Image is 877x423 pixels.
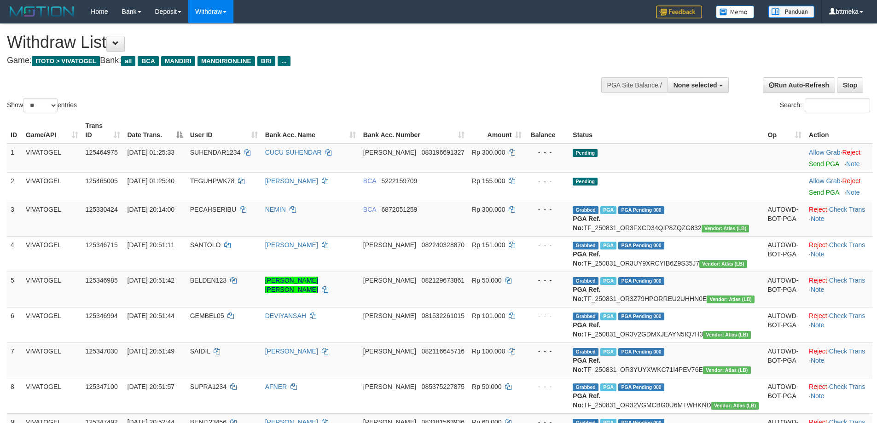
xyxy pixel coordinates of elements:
[805,342,872,378] td: · ·
[811,286,825,293] a: Note
[121,56,135,66] span: all
[128,312,174,319] span: [DATE] 20:51:44
[811,357,825,364] a: Note
[422,348,465,355] span: Copy 082116645716 to clipboard
[600,242,616,249] span: Marked by bttmeka
[809,177,840,185] a: Allow Grab
[265,241,318,249] a: [PERSON_NAME]
[190,383,227,390] span: SUPRA1234
[809,312,827,319] a: Reject
[22,144,82,173] td: VIVATOGEL
[601,77,668,93] div: PGA Site Balance /
[265,383,287,390] a: AFNER
[161,56,195,66] span: MANDIRI
[363,348,416,355] span: [PERSON_NAME]
[128,241,174,249] span: [DATE] 20:51:11
[190,277,227,284] span: BELDEN123
[472,312,505,319] span: Rp 101.000
[703,331,751,339] span: Vendor URL: https://dashboard.q2checkout.com/secure
[190,312,224,319] span: GEMBEL05
[711,402,759,410] span: Vendor URL: https://dashboard.q2checkout.com/secure
[7,236,22,272] td: 4
[7,172,22,201] td: 2
[190,206,236,213] span: PECAHSERIBU
[363,177,376,185] span: BCA
[837,77,863,93] a: Stop
[569,272,764,307] td: TF_250831_OR3Z79HPORREU2UHHN0E
[472,383,502,390] span: Rp 50.000
[707,296,755,303] span: Vendor URL: https://dashboard.q2checkout.com/secure
[805,272,872,307] td: · ·
[265,277,318,293] a: [PERSON_NAME] [PERSON_NAME]
[261,117,360,144] th: Bank Acc. Name: activate to sort column ascending
[86,177,118,185] span: 125465005
[764,272,806,307] td: AUTOWD-BOT-PGA
[764,201,806,236] td: AUTOWD-BOT-PGA
[805,144,872,173] td: ·
[265,206,286,213] a: NEMIN
[278,56,290,66] span: ...
[809,149,842,156] span: ·
[809,149,840,156] a: Allow Grab
[529,205,565,214] div: - - -
[197,56,255,66] span: MANDIRIONLINE
[842,149,860,156] a: Reject
[764,307,806,342] td: AUTOWD-BOT-PGA
[138,56,158,66] span: BCA
[829,206,865,213] a: Check Trans
[363,312,416,319] span: [PERSON_NAME]
[82,117,124,144] th: Trans ID: activate to sort column ascending
[190,149,241,156] span: SUHENDAR1234
[7,342,22,378] td: 7
[569,378,764,413] td: TF_250831_OR32VGMCBG0U6MTWHKND
[600,277,616,285] span: Marked by bttmeka
[363,149,416,156] span: [PERSON_NAME]
[472,348,505,355] span: Rp 100.000
[7,33,575,52] h1: Withdraw List
[525,117,569,144] th: Balance
[573,392,600,409] b: PGA Ref. No:
[190,348,210,355] span: SAIDIL
[703,366,751,374] span: Vendor URL: https://dashboard.q2checkout.com/secure
[811,215,825,222] a: Note
[86,206,118,213] span: 125330424
[529,240,565,249] div: - - -
[381,206,417,213] span: Copy 6872051259 to clipboard
[573,149,598,157] span: Pending
[468,117,525,144] th: Amount: activate to sort column ascending
[265,312,306,319] a: DEVIYANSAH
[573,383,598,391] span: Grabbed
[7,99,77,112] label: Show entries
[764,117,806,144] th: Op: activate to sort column ascending
[22,342,82,378] td: VIVATOGEL
[381,177,417,185] span: Copy 5222159709 to clipboard
[668,77,729,93] button: None selected
[805,307,872,342] td: · ·
[811,321,825,329] a: Note
[257,56,275,66] span: BRI
[472,206,505,213] span: Rp 300.000
[573,206,598,214] span: Grabbed
[569,117,764,144] th: Status
[716,6,755,18] img: Button%20Memo.svg
[22,172,82,201] td: VIVATOGEL
[846,189,860,196] a: Note
[600,313,616,320] span: Marked by bttmeka
[529,148,565,157] div: - - -
[32,56,100,66] span: ITOTO > VIVATOGEL
[7,307,22,342] td: 6
[569,236,764,272] td: TF_250831_OR3UY9XRCYIB6Z9S35J7
[128,177,174,185] span: [DATE] 01:25:40
[363,206,376,213] span: BCA
[768,6,814,18] img: panduan.png
[7,5,77,18] img: MOTION_logo.png
[809,177,842,185] span: ·
[674,81,717,89] span: None selected
[22,117,82,144] th: Game/API: activate to sort column ascending
[780,99,870,112] label: Search:
[86,383,118,390] span: 125347100
[186,117,261,144] th: User ID: activate to sort column ascending
[22,307,82,342] td: VIVATOGEL
[573,215,600,232] b: PGA Ref. No:
[23,99,58,112] select: Showentries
